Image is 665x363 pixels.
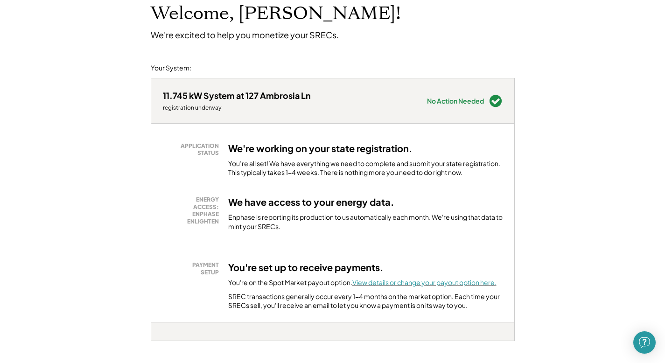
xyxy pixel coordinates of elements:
h1: Welcome, [PERSON_NAME]! [151,3,401,25]
div: We're excited to help you monetize your SRECs. [151,29,339,40]
div: PAYMENT SETUP [168,261,219,276]
div: Open Intercom Messenger [633,331,656,354]
h3: You're set up to receive payments. [228,261,384,273]
div: APPLICATION STATUS [168,142,219,157]
h3: We're working on your state registration. [228,142,413,154]
div: ENERGY ACCESS: ENPHASE ENLIGHTEN [168,196,219,225]
div: No Action Needed [427,98,484,104]
a: View details or change your payout option here. [352,278,497,286]
div: Your System: [151,63,191,73]
div: You're on the Spot Market payout option. [228,278,497,287]
div: You’re all set! We have everything we need to complete and submit your state registration. This t... [228,159,503,177]
div: pjripj9i - PA Tier I [151,341,172,345]
div: 11.745 kW System at 127 Ambrosia Ln [163,90,311,101]
div: Enphase is reporting its production to us automatically each month. We're using that data to mint... [228,213,503,231]
div: registration underway [163,104,311,112]
div: SREC transactions generally occur every 1-4 months on the market option. Each time your SRECs sel... [228,292,503,310]
h3: We have access to your energy data. [228,196,394,208]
